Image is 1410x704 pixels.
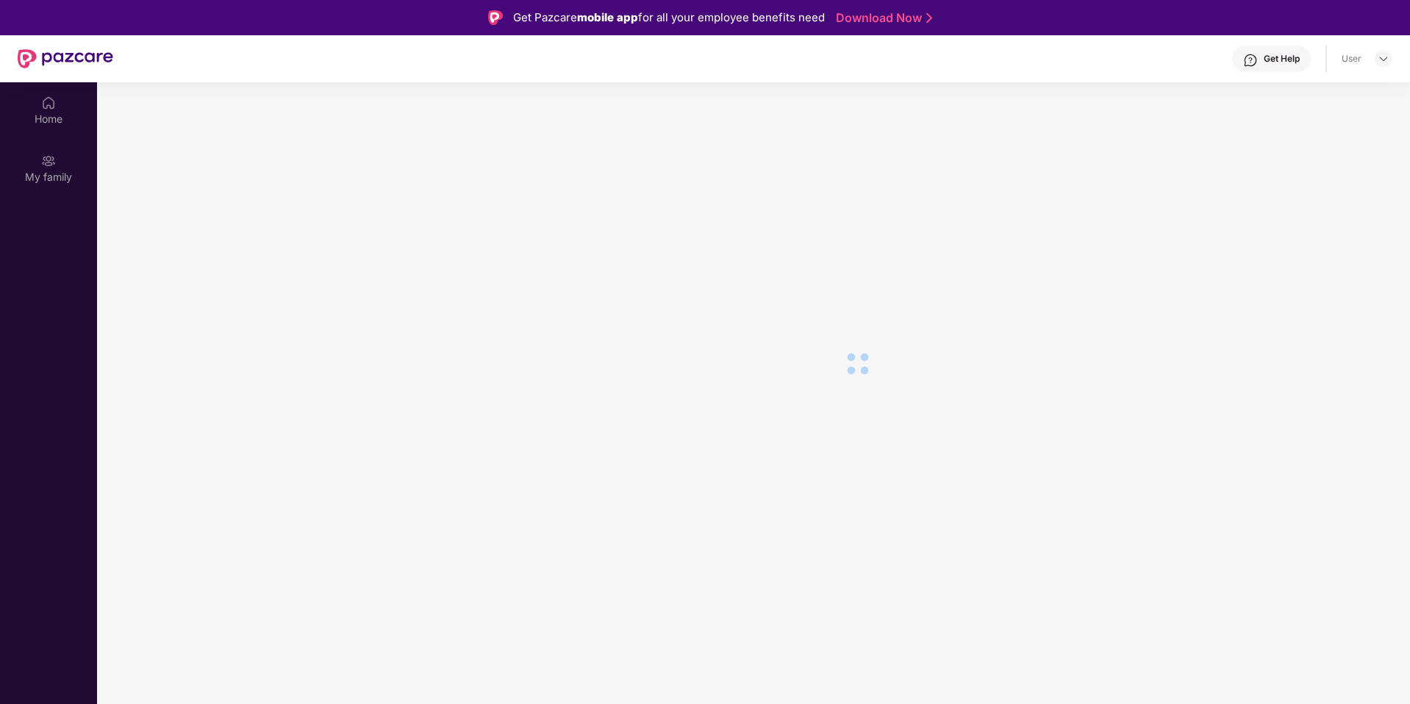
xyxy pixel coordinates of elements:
[41,154,56,168] img: svg+xml;base64,PHN2ZyB3aWR0aD0iMjAiIGhlaWdodD0iMjAiIHZpZXdCb3g9IjAgMCAyMCAyMCIgZmlsbD0ibm9uZSIgeG...
[1378,53,1389,65] img: svg+xml;base64,PHN2ZyBpZD0iRHJvcGRvd24tMzJ4MzIiIHhtbG5zPSJodHRwOi8vd3d3LnczLm9yZy8yMDAwL3N2ZyIgd2...
[1243,53,1258,68] img: svg+xml;base64,PHN2ZyBpZD0iSGVscC0zMngzMiIgeG1sbnM9Imh0dHA6Ly93d3cudzMub3JnLzIwMDAvc3ZnIiB3aWR0aD...
[513,9,825,26] div: Get Pazcare for all your employee benefits need
[18,49,113,68] img: New Pazcare Logo
[577,10,638,24] strong: mobile app
[836,10,928,26] a: Download Now
[926,10,932,26] img: Stroke
[1264,53,1300,65] div: Get Help
[488,10,503,25] img: Logo
[41,96,56,110] img: svg+xml;base64,PHN2ZyBpZD0iSG9tZSIgeG1sbnM9Imh0dHA6Ly93d3cudzMub3JnLzIwMDAvc3ZnIiB3aWR0aD0iMjAiIG...
[1342,53,1361,65] div: User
